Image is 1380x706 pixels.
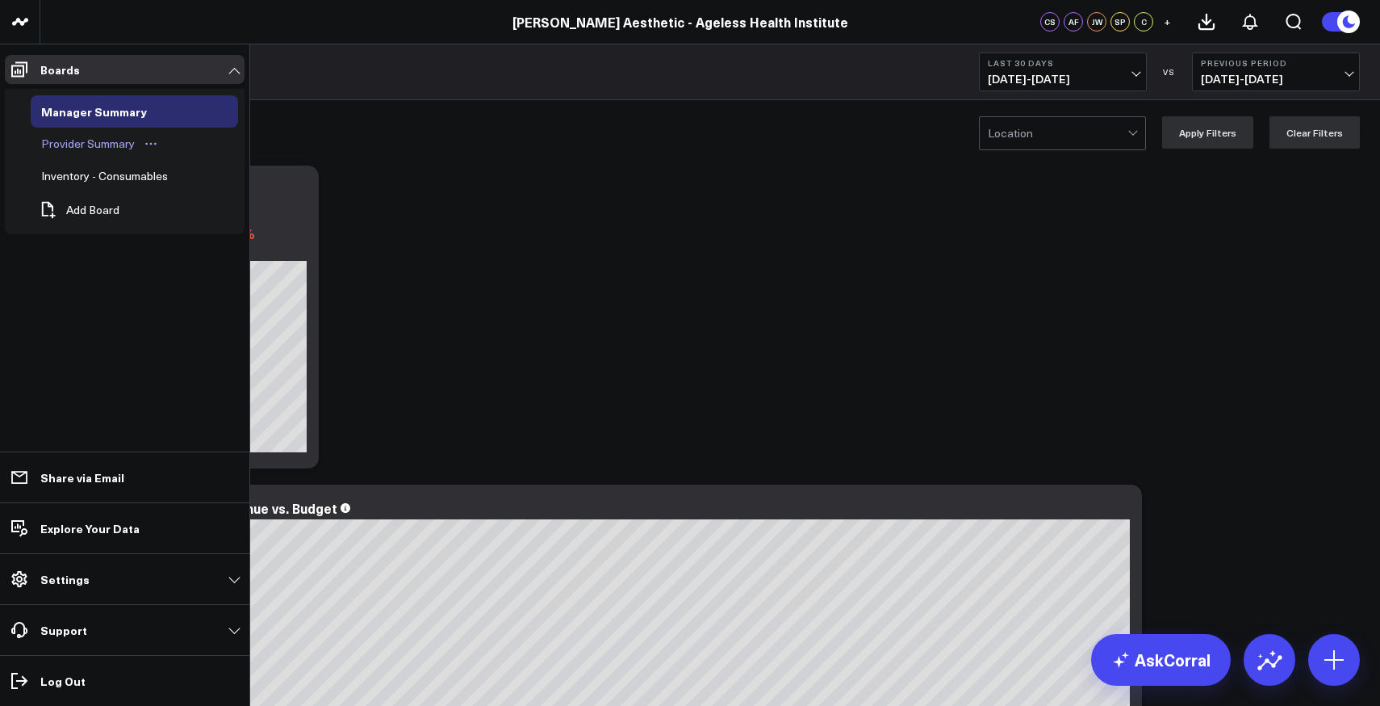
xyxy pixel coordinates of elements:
div: CS [1040,12,1060,32]
div: AF [1064,12,1083,32]
p: Boards [40,63,80,76]
div: SP [1110,12,1130,32]
p: Log Out [40,674,86,687]
span: + [1164,16,1171,27]
span: [DATE] - [DATE] [988,73,1138,86]
span: Add Board [66,204,119,216]
span: [DATE] - [DATE] [1201,73,1351,86]
div: VS [1155,67,1184,77]
div: JW [1087,12,1106,32]
div: Provider Summary [37,134,139,153]
a: Provider SummaryOpen board menu [31,128,169,160]
button: Apply Filters [1162,116,1253,149]
p: Explore Your Data [40,522,140,535]
b: Previous Period [1201,58,1351,68]
p: Settings [40,573,90,586]
a: Inventory - ConsumablesOpen board menu [31,160,203,192]
div: Inventory - Consumables [37,166,172,186]
button: Add Board [31,192,128,228]
p: Support [40,624,87,637]
a: Log Out [5,666,245,695]
div: C [1134,12,1153,32]
b: Last 30 Days [988,58,1138,68]
button: Clear Filters [1269,116,1360,149]
div: Manager Summary [37,102,151,121]
button: Open board menu [139,137,163,150]
button: + [1157,12,1177,32]
button: Last 30 Days[DATE]-[DATE] [979,53,1147,91]
a: AskCorral [1091,634,1231,686]
a: [PERSON_NAME] Aesthetic - Ageless Health Institute [512,13,848,31]
p: Share via Email [40,471,124,484]
button: Previous Period[DATE]-[DATE] [1192,53,1360,91]
a: Manager SummaryOpen board menu [31,95,182,128]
